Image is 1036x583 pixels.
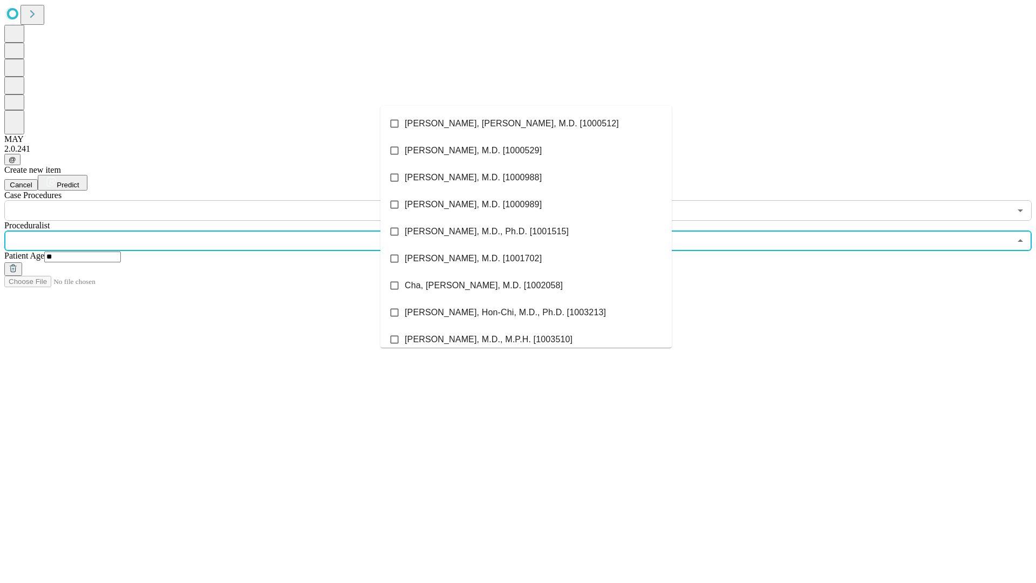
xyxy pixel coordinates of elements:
[4,251,44,260] span: Patient Age
[405,144,542,157] span: [PERSON_NAME], M.D. [1000529]
[405,279,563,292] span: Cha, [PERSON_NAME], M.D. [1002058]
[405,117,619,130] span: [PERSON_NAME], [PERSON_NAME], M.D. [1000512]
[1013,233,1028,248] button: Close
[405,333,572,346] span: [PERSON_NAME], M.D., M.P.H. [1003510]
[4,134,1032,144] div: MAY
[4,191,62,200] span: Scheduled Procedure
[4,165,61,174] span: Create new item
[405,171,542,184] span: [PERSON_NAME], M.D. [1000988]
[10,181,32,189] span: Cancel
[4,154,21,165] button: @
[9,155,16,164] span: @
[4,144,1032,154] div: 2.0.241
[405,225,569,238] span: [PERSON_NAME], M.D., Ph.D. [1001515]
[4,221,50,230] span: Proceduralist
[4,179,38,191] button: Cancel
[1013,203,1028,218] button: Open
[405,198,542,211] span: [PERSON_NAME], M.D. [1000989]
[57,181,79,189] span: Predict
[405,306,606,319] span: [PERSON_NAME], Hon-Chi, M.D., Ph.D. [1003213]
[38,175,87,191] button: Predict
[405,252,542,265] span: [PERSON_NAME], M.D. [1001702]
